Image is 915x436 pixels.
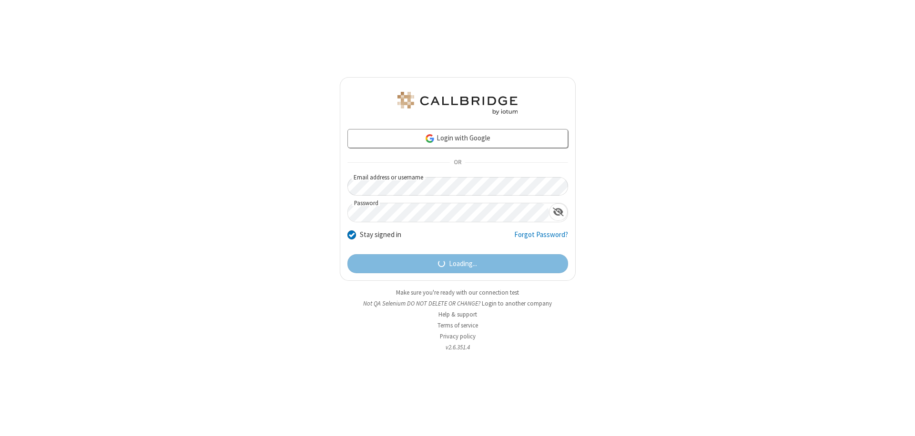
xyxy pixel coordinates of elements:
img: google-icon.png [425,133,435,144]
button: Loading... [347,254,568,273]
label: Stay signed in [360,229,401,240]
a: Privacy policy [440,332,476,340]
a: Terms of service [437,321,478,329]
div: Show password [549,203,568,221]
a: Make sure you're ready with our connection test [396,288,519,297]
a: Help & support [438,310,477,318]
a: Forgot Password? [514,229,568,248]
img: QA Selenium DO NOT DELETE OR CHANGE [396,92,519,115]
input: Email address or username [347,177,568,196]
span: Loading... [449,258,477,269]
a: Login with Google [347,129,568,148]
input: Password [348,203,549,222]
li: v2.6.351.4 [340,343,576,352]
li: Not QA Selenium DO NOT DELETE OR CHANGE? [340,299,576,308]
button: Login to another company [482,299,552,308]
span: OR [450,156,465,169]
